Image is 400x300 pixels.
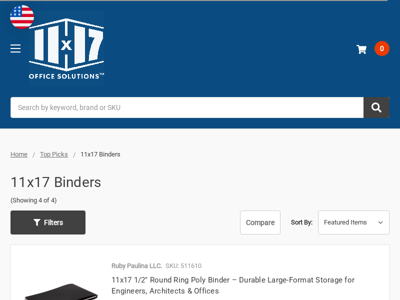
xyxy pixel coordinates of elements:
label: Sort By: [291,215,312,230]
a: Top Picks [40,150,68,158]
span: 0 [374,41,389,56]
a: 0 [354,35,389,61]
span: (Showing 4 of 4) [10,195,389,205]
a: Compare [240,210,280,234]
input: Search by keyword, brand or SKU [10,97,389,118]
h1: 11x17 Binders [10,169,101,195]
a: Toggle menu [1,34,29,62]
span: Toggle menu [10,48,20,49]
a: Home [10,150,27,158]
p: SKU: 511610 [165,261,201,271]
img: duty and tax information for United States [10,5,34,29]
a: Filters [10,210,85,234]
span: 11x17 Binders [80,150,120,158]
p: Ruby Paulina LLC. [111,261,162,271]
span: Filters [44,214,63,230]
a: 11x17 1/2" Round Ring Poly Binder – Durable Large-Format Storage for Engineers, Architects & Offices [111,275,354,296]
img: 11x17.com [29,11,104,86]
